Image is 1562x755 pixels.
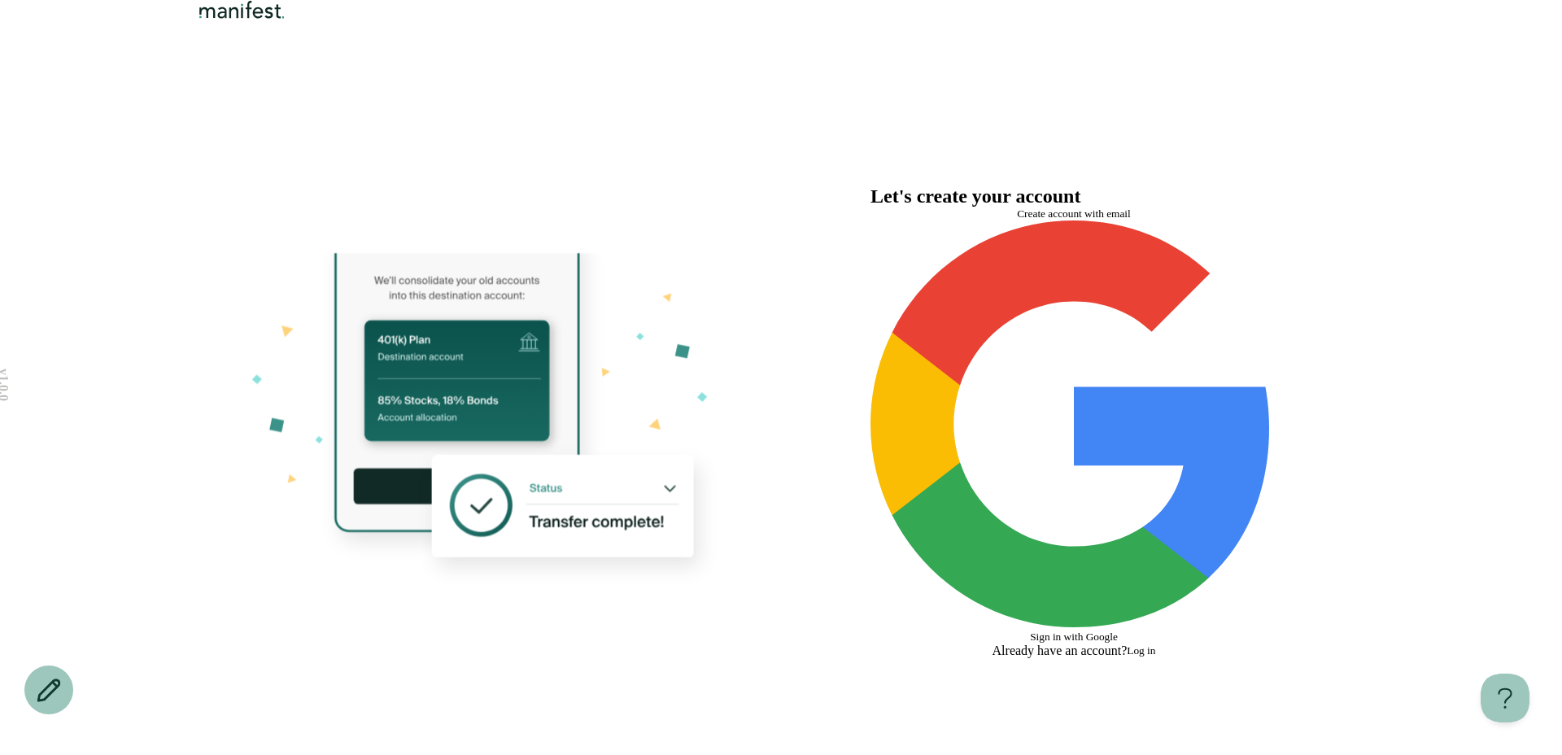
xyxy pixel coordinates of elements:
[870,207,1277,220] button: Create account with email
[1127,644,1155,657] span: Log in
[1017,207,1131,220] span: Create account with email
[870,185,1080,207] h2: Let's create your account
[1030,631,1118,643] span: Sign in with Google
[870,220,1277,644] button: Sign in with Google
[993,644,1128,658] span: Already have an account?
[1127,644,1155,657] button: Log in
[1481,674,1529,722] iframe: Toggle Customer Support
